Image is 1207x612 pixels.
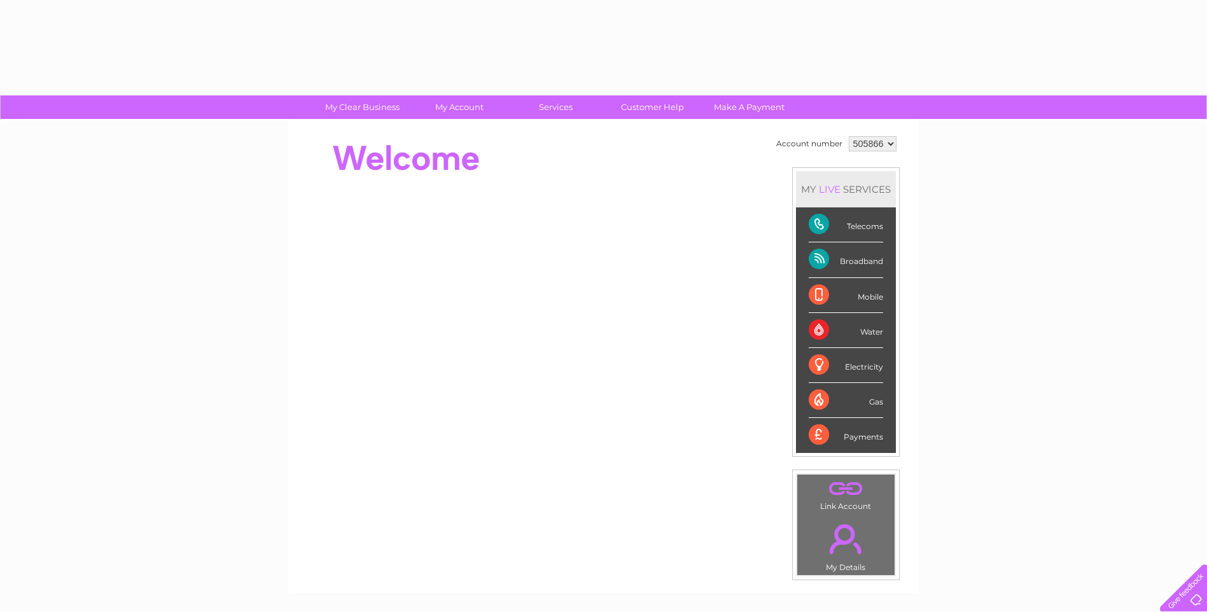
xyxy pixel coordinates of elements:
div: MY SERVICES [796,171,896,207]
a: Customer Help [600,95,705,119]
a: . [800,517,891,561]
a: My Clear Business [310,95,415,119]
div: Mobile [809,278,883,313]
div: Payments [809,418,883,452]
div: LIVE [816,183,843,195]
td: Link Account [797,474,895,514]
div: Telecoms [809,207,883,242]
a: My Account [407,95,512,119]
a: Services [503,95,608,119]
div: Water [809,313,883,348]
div: Gas [809,383,883,418]
a: Make A Payment [697,95,802,119]
td: My Details [797,513,895,576]
div: Broadband [809,242,883,277]
a: . [800,478,891,500]
div: Electricity [809,348,883,383]
td: Account number [773,133,846,155]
